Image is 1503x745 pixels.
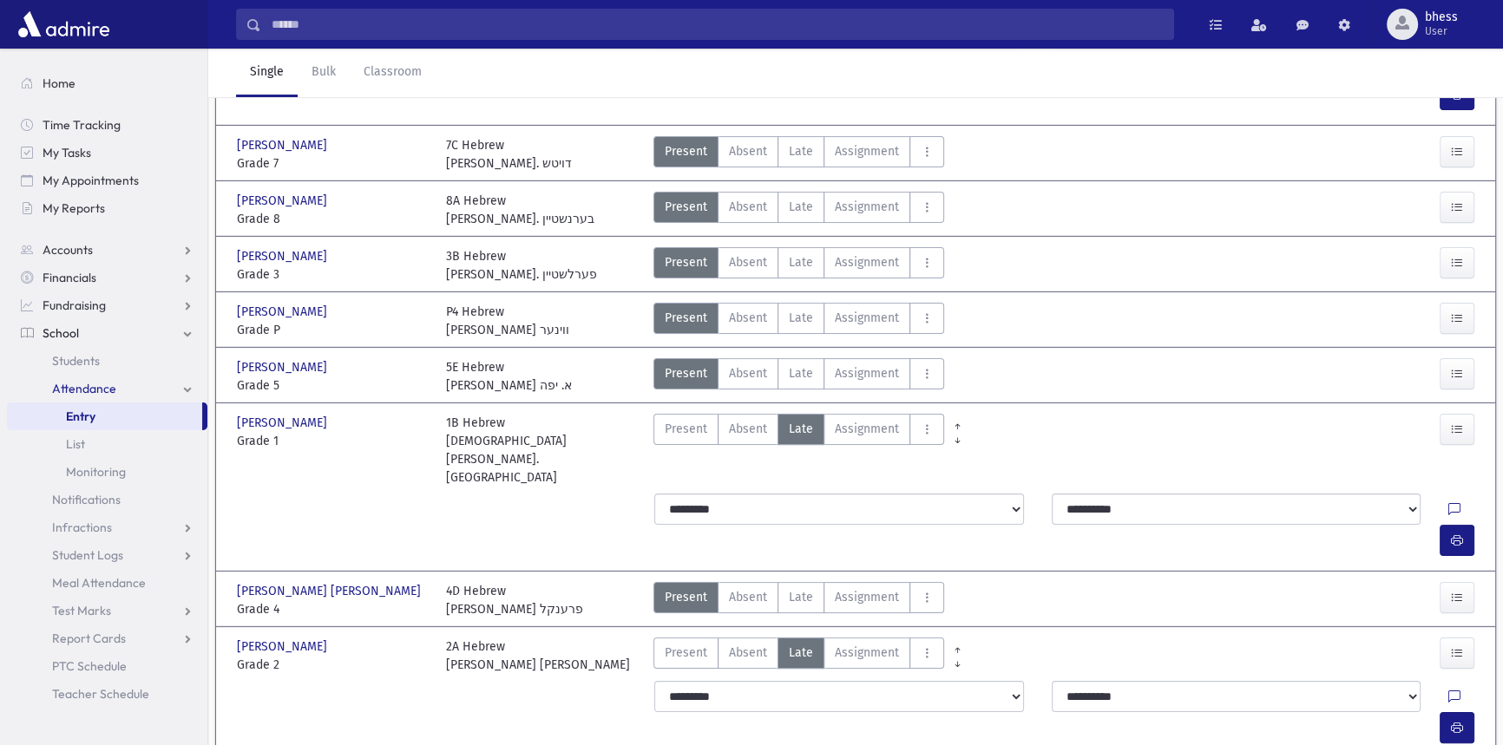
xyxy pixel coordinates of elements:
[14,7,114,42] img: AdmirePro
[7,652,207,680] a: PTC Schedule
[66,464,126,480] span: Monitoring
[43,325,79,341] span: School
[7,236,207,264] a: Accounts
[43,145,91,160] span: My Tasks
[7,111,207,139] a: Time Tracking
[237,376,429,395] span: Grade 5
[446,637,630,674] div: 2A Hebrew [PERSON_NAME] [PERSON_NAME]
[52,658,127,674] span: PTC Schedule
[665,198,707,216] span: Present
[52,492,121,507] span: Notifications
[43,242,93,258] span: Accounts
[653,136,944,173] div: AttTypes
[446,414,638,487] div: 1B Hebrew [DEMOGRAPHIC_DATA][PERSON_NAME]. [GEOGRAPHIC_DATA]
[7,597,207,624] a: Test Marks
[237,414,331,432] span: [PERSON_NAME]
[7,69,207,97] a: Home
[237,358,331,376] span: [PERSON_NAME]
[729,309,767,327] span: Absent
[446,582,583,618] div: 4D Hebrew [PERSON_NAME] פרענקל
[237,154,429,173] span: Grade 7
[789,420,813,438] span: Late
[789,364,813,382] span: Late
[237,637,331,656] span: [PERSON_NAME]
[789,588,813,606] span: Late
[7,486,207,513] a: Notifications
[446,303,569,339] div: P4 Hebrew [PERSON_NAME] ווינער
[261,9,1173,40] input: Search
[1425,10,1458,24] span: bhess
[729,420,767,438] span: Absent
[7,264,207,291] a: Financials
[7,167,207,194] a: My Appointments
[446,358,572,395] div: 5E Hebrew [PERSON_NAME] א. יפה
[52,686,149,702] span: Teacher Schedule
[350,49,436,97] a: Classroom
[7,680,207,708] a: Teacher Schedule
[52,381,116,396] span: Attendance
[237,192,331,210] span: [PERSON_NAME]
[729,253,767,271] span: Absent
[66,436,85,452] span: List
[729,142,767,160] span: Absent
[665,588,707,606] span: Present
[237,247,331,265] span: [PERSON_NAME]
[7,513,207,541] a: Infractions
[446,192,594,228] div: 8A Hebrew [PERSON_NAME]. בערנשטיין
[665,364,707,382] span: Present
[729,364,767,382] span: Absent
[789,309,813,327] span: Late
[653,192,944,228] div: AttTypes
[52,631,126,646] span: Report Cards
[729,198,767,216] span: Absent
[665,309,707,327] span: Present
[66,408,95,424] span: Entry
[789,253,813,271] span: Late
[835,588,899,606] span: Assignment
[665,420,707,438] span: Present
[7,569,207,597] a: Meal Attendance
[653,247,944,284] div: AttTypes
[43,75,75,91] span: Home
[653,358,944,395] div: AttTypes
[789,142,813,160] span: Late
[835,420,899,438] span: Assignment
[835,364,899,382] span: Assignment
[52,603,111,618] span: Test Marks
[665,142,707,160] span: Present
[237,600,429,618] span: Grade 4
[789,644,813,662] span: Late
[7,194,207,222] a: My Reports
[446,136,572,173] div: 7C Hebrew [PERSON_NAME]. דויטש
[237,656,429,674] span: Grade 2
[7,291,207,319] a: Fundraising
[52,520,112,535] span: Infractions
[729,644,767,662] span: Absent
[653,414,944,487] div: AttTypes
[835,142,899,160] span: Assignment
[52,353,100,369] span: Students
[237,582,424,600] span: [PERSON_NAME] [PERSON_NAME]
[43,270,96,285] span: Financials
[52,547,123,563] span: Student Logs
[43,297,106,313] span: Fundraising
[7,402,202,430] a: Entry
[7,319,207,347] a: School
[653,582,944,618] div: AttTypes
[237,210,429,228] span: Grade 8
[835,253,899,271] span: Assignment
[237,265,429,284] span: Grade 3
[236,49,298,97] a: Single
[237,432,429,450] span: Grade 1
[835,198,899,216] span: Assignment
[729,588,767,606] span: Absent
[298,49,350,97] a: Bulk
[446,247,597,284] div: 3B Hebrew [PERSON_NAME]. פערלשטיין
[7,375,207,402] a: Attendance
[43,200,105,216] span: My Reports
[665,253,707,271] span: Present
[7,347,207,375] a: Students
[52,575,146,591] span: Meal Attendance
[7,430,207,458] a: List
[7,458,207,486] a: Monitoring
